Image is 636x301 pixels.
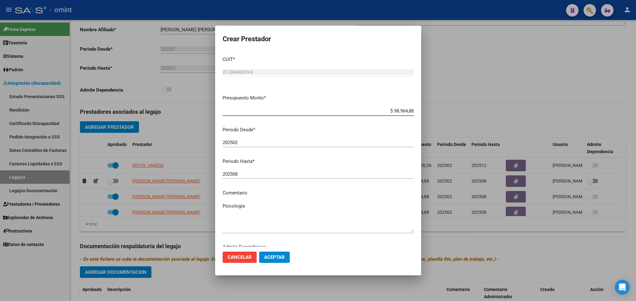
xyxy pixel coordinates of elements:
span: Cancelar [228,254,252,260]
span: Aceptar [264,254,285,260]
p: CUIT [223,56,414,63]
button: Cancelar [223,252,257,263]
p: Periodo Hasta [223,158,414,165]
p: Comentario [223,189,414,197]
p: Admite Dependencia [223,243,414,251]
p: Periodo Desde [223,126,414,133]
h2: Crear Prestador [223,33,414,45]
p: Presupuesto Monto [223,94,414,102]
button: Aceptar [259,252,290,263]
div: Open Intercom Messenger [615,280,630,295]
